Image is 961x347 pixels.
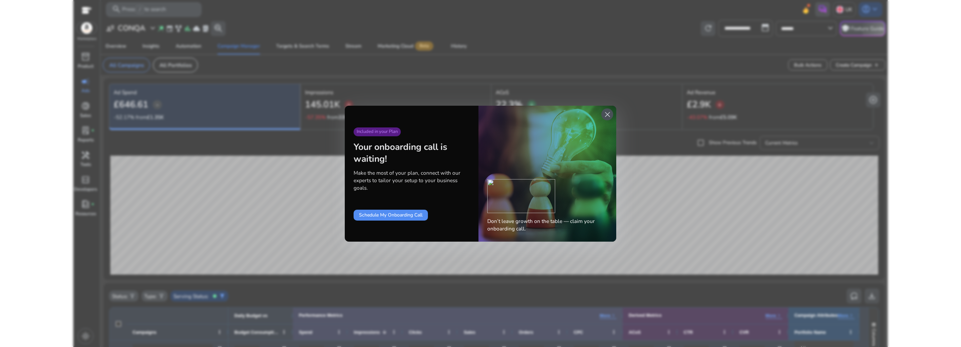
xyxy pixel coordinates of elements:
[359,211,422,219] span: Schedule My Onboarding Call
[487,218,607,232] span: Don’t leave growth on the table — claim your onboarding call.
[357,129,398,135] span: Included in your Plan
[354,141,469,165] div: Your onboarding call is waiting!
[354,210,428,221] button: Schedule My Onboarding Call
[603,110,612,119] span: close
[354,169,469,192] span: Make the most of your plan, connect with our experts to tailor your setup to your business goals.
